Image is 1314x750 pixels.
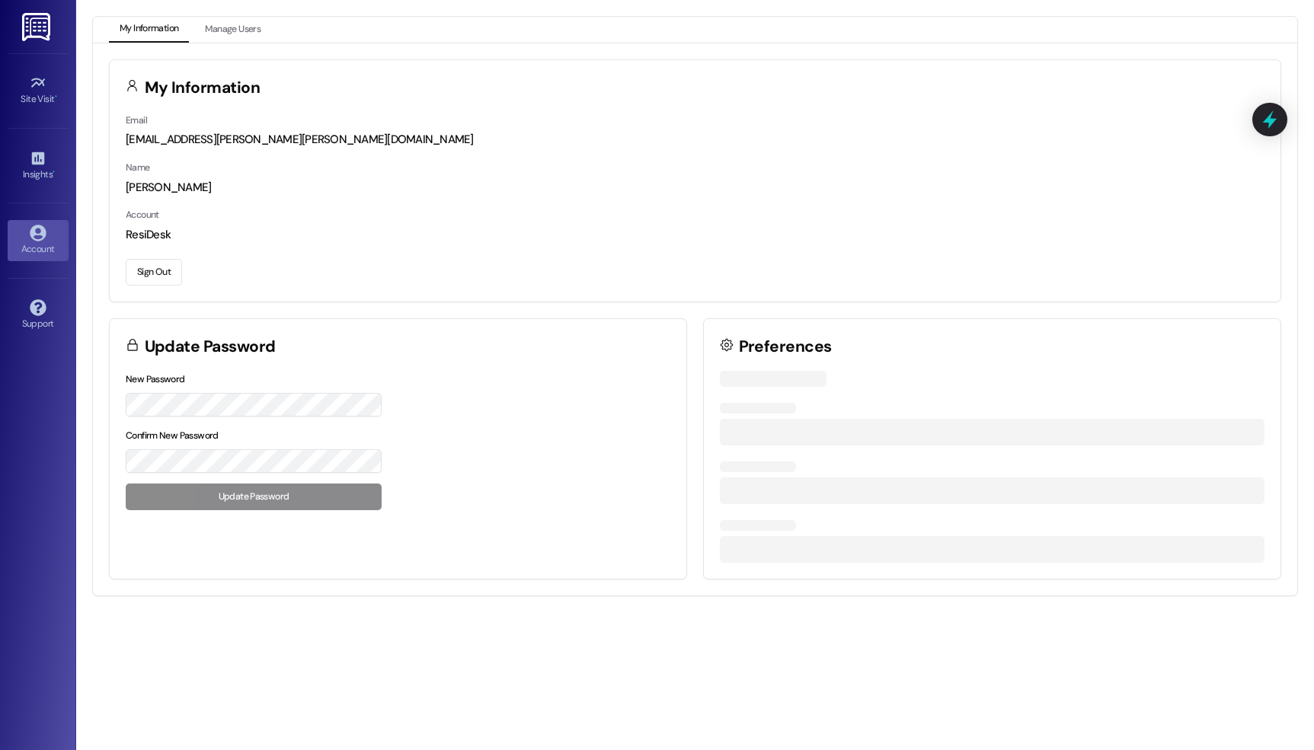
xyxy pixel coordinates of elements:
a: Insights • [8,145,69,187]
button: My Information [109,17,189,43]
label: Email [126,114,147,126]
button: Manage Users [194,17,271,43]
label: Confirm New Password [126,429,219,442]
h3: Preferences [739,339,832,355]
a: Support [8,295,69,336]
a: Account [8,220,69,261]
span: • [55,91,57,102]
img: ResiDesk Logo [22,13,53,41]
label: New Password [126,373,185,385]
div: ResiDesk [126,227,1264,243]
a: Site Visit • [8,70,69,111]
span: • [53,167,55,177]
div: [EMAIL_ADDRESS][PERSON_NAME][PERSON_NAME][DOMAIN_NAME] [126,132,1264,148]
button: Sign Out [126,259,182,286]
label: Account [126,209,159,221]
div: [PERSON_NAME] [126,180,1264,196]
h3: Update Password [145,339,276,355]
h3: My Information [145,80,261,96]
label: Name [126,161,150,174]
